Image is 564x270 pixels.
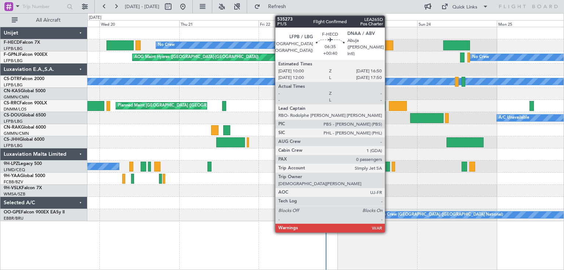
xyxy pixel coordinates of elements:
a: EBBR/BRU [4,216,23,221]
a: GMMN/CMN [4,131,29,136]
span: [DATE] - [DATE] [125,3,159,10]
a: GMMN/CMN [4,94,29,100]
a: CS-JHHGlobal 6000 [4,137,44,142]
span: F-GPNJ [4,53,19,57]
a: DNMM/LOS [4,107,26,112]
span: Refresh [262,4,293,9]
span: OO-GPE [4,210,21,215]
button: Quick Links [438,1,492,12]
div: A/C Unavailable [499,112,529,123]
div: Sun 24 [417,20,496,27]
a: LFPB/LBG [4,143,23,148]
span: All Aircraft [19,18,77,23]
a: CN-KASGlobal 5000 [4,89,46,93]
div: AOG Maint Hyères ([GEOGRAPHIC_DATA]-[GEOGRAPHIC_DATA]) [134,52,258,63]
a: LFPB/LBG [4,46,23,51]
a: 9H-VSLKFalcon 7X [4,186,42,190]
span: CS-JHH [4,137,19,142]
span: CS-DOU [4,113,21,118]
div: Thu 21 [179,20,258,27]
a: F-HECDFalcon 7X [4,40,40,45]
a: FCBB/BZV [4,179,23,185]
div: [DATE] [89,15,101,21]
a: LFPB/LBG [4,58,23,64]
div: No Crew [158,40,175,51]
span: F-HECD [4,40,20,45]
div: Planned Maint [GEOGRAPHIC_DATA] ([GEOGRAPHIC_DATA]) [234,40,350,51]
a: LFPB/LBG [4,119,23,124]
a: WMSA/SZB [4,191,25,197]
div: No Crew [GEOGRAPHIC_DATA] ([GEOGRAPHIC_DATA] National) [380,209,503,220]
input: Trip Number [22,1,65,12]
span: 9H-YAA [4,174,20,178]
div: Planned Maint [GEOGRAPHIC_DATA] ([GEOGRAPHIC_DATA]) [283,137,399,148]
div: Wed 20 [100,20,179,27]
a: 9H-YAAGlobal 5000 [4,174,45,178]
a: F-GPNJFalcon 900EX [4,53,47,57]
span: CN-KAS [4,89,21,93]
div: Quick Links [452,4,477,11]
span: CN-RAK [4,125,21,130]
div: Sat 23 [338,20,417,27]
div: Planned Maint [GEOGRAPHIC_DATA] ([GEOGRAPHIC_DATA]) [118,100,234,111]
button: All Aircraft [8,14,80,26]
div: Fri 22 [258,20,338,27]
a: CS-DTRFalcon 2000 [4,77,44,81]
span: CS-DTR [4,77,19,81]
a: LFMD/CEQ [4,167,25,173]
a: LFPB/LBG [4,82,23,88]
a: CN-RAKGlobal 6000 [4,125,46,130]
a: CS-RRCFalcon 900LX [4,101,47,105]
button: Refresh [251,1,295,12]
a: CS-DOUGlobal 6500 [4,113,46,118]
span: 9H-VSLK [4,186,22,190]
a: OO-GPEFalcon 900EX EASy II [4,210,65,215]
div: No Crew [472,52,489,63]
a: 9H-LPZLegacy 500 [4,162,42,166]
span: 9H-LPZ [4,162,18,166]
span: CS-RRC [4,101,19,105]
